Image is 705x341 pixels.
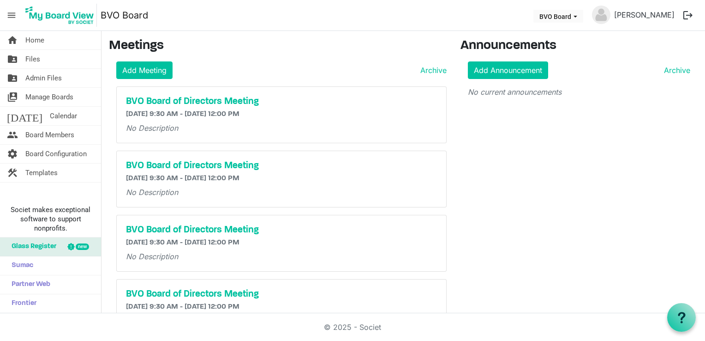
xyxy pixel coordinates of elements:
[116,61,173,79] a: Add Meeting
[25,31,44,49] span: Home
[3,6,20,24] span: menu
[468,61,548,79] a: Add Announcement
[126,96,437,107] a: BVO Board of Directors Meeting
[126,187,437,198] p: No Description
[126,251,437,262] p: No Description
[25,88,73,106] span: Manage Boards
[417,65,447,76] a: Archive
[126,303,437,311] h6: [DATE] 9:30 AM - [DATE] 12:00 PM
[76,244,89,250] div: new
[126,160,437,171] a: BVO Board of Directors Meeting
[25,69,62,87] span: Admin Files
[23,4,97,27] img: My Board View Logo
[7,69,18,87] span: folder_shared
[7,31,18,49] span: home
[7,107,42,125] span: [DATE]
[25,164,58,182] span: Templates
[460,38,698,54] h3: Announcements
[7,275,50,294] span: Partner Web
[126,225,437,236] a: BVO Board of Directors Meeting
[25,50,40,68] span: Files
[7,164,18,182] span: construction
[610,6,678,24] a: [PERSON_NAME]
[25,145,87,163] span: Board Configuration
[7,126,18,144] span: people
[324,323,381,332] a: © 2025 - Societ
[533,10,583,23] button: BVO Board dropdownbutton
[660,65,690,76] a: Archive
[101,6,148,24] a: BVO Board
[7,50,18,68] span: folder_shared
[468,86,690,97] p: No current announcements
[7,237,56,256] span: Glass Register
[7,294,36,313] span: Frontier
[7,145,18,163] span: settings
[592,6,610,24] img: no-profile-picture.svg
[23,4,101,27] a: My Board View Logo
[50,107,77,125] span: Calendar
[4,205,97,233] span: Societ makes exceptional software to support nonprofits.
[126,289,437,300] a: BVO Board of Directors Meeting
[25,126,74,144] span: Board Members
[126,174,437,183] h6: [DATE] 9:30 AM - [DATE] 12:00 PM
[7,256,33,275] span: Sumac
[109,38,447,54] h3: Meetings
[126,110,437,119] h6: [DATE] 9:30 AM - [DATE] 12:00 PM
[678,6,698,25] button: logout
[126,122,437,134] p: No Description
[126,238,437,247] h6: [DATE] 9:30 AM - [DATE] 12:00 PM
[7,88,18,106] span: switch_account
